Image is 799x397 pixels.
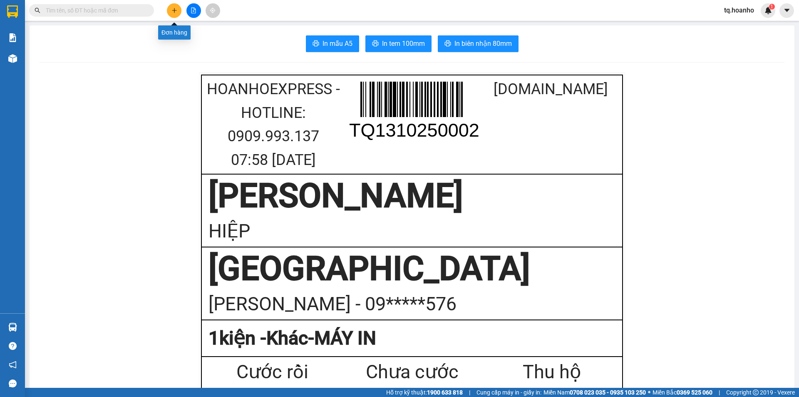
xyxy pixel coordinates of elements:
[46,6,144,15] input: Tìm tên, số ĐT hoặc mã đơn
[208,175,615,217] div: [PERSON_NAME]
[208,324,615,353] div: 1 kiện - Khác-MÁY IN
[7,5,18,18] img: logo-vxr
[9,361,17,369] span: notification
[427,389,463,396] strong: 1900 633 818
[8,323,17,332] img: warehouse-icon
[208,248,615,290] div: [GEOGRAPHIC_DATA]
[313,40,319,48] span: printer
[342,357,482,387] div: Chưa cước
[481,77,620,101] div: [DOMAIN_NAME]
[365,35,432,52] button: printerIn tem 100mm
[8,33,17,42] img: solution-icon
[438,35,519,52] button: printerIn biên nhận 80mm
[677,389,712,396] strong: 0369 525 060
[208,217,615,246] div: HIỆP
[167,3,181,18] button: plus
[770,4,773,10] span: 1
[386,388,463,397] span: Hỗ trợ kỹ thuật:
[210,7,216,13] span: aim
[372,40,379,48] span: printer
[382,38,425,49] span: In tem 100mm
[648,391,650,394] span: ⚪️
[306,35,359,52] button: printerIn mẫu A5
[8,54,17,63] img: warehouse-icon
[476,388,541,397] span: Cung cấp máy in - giấy in:
[779,3,794,18] button: caret-down
[444,40,451,48] span: printer
[208,290,615,319] div: [PERSON_NAME] - 09*****576
[323,38,352,49] span: In mẫu A5
[769,4,775,10] sup: 1
[482,357,622,387] div: Thu hộ
[9,380,17,387] span: message
[186,3,201,18] button: file-add
[9,342,17,350] span: question-circle
[717,5,761,15] span: tq.hoanho
[783,7,791,14] span: caret-down
[206,3,220,18] button: aim
[469,388,470,397] span: |
[753,390,759,395] span: copyright
[35,7,40,13] span: search
[764,7,772,14] img: icon-new-feature
[719,388,720,397] span: |
[454,38,512,49] span: In biên nhận 80mm
[202,357,342,387] div: Cước rồi
[653,388,712,397] span: Miền Bắc
[543,388,646,397] span: Miền Nam
[191,7,196,13] span: file-add
[570,389,646,396] strong: 0708 023 035 - 0935 103 250
[171,7,177,13] span: plus
[349,120,479,141] text: TQ1310250002
[204,77,342,172] div: HoaNhoExpress - Hotline: 0909.993.137 07:58 [DATE]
